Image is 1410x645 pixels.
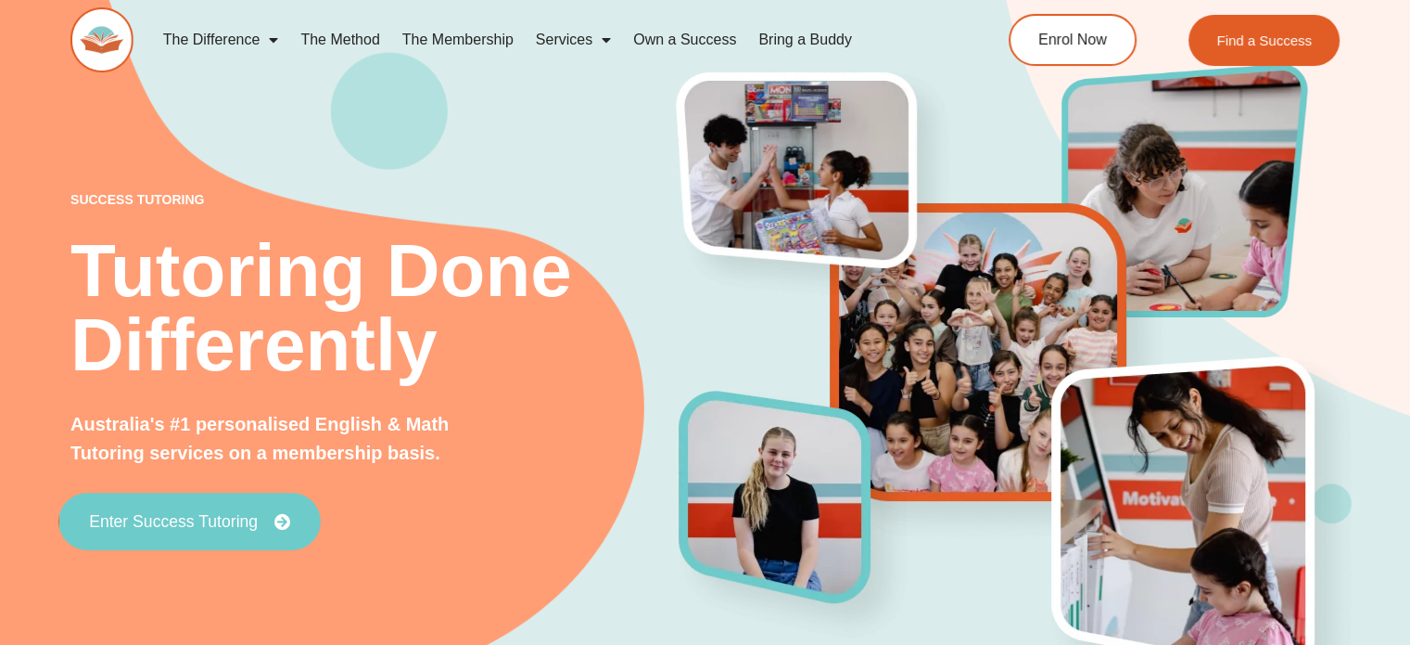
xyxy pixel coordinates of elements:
[1216,33,1312,47] span: Find a Success
[70,234,680,382] h2: Tutoring Done Differently
[152,19,936,61] nav: Menu
[747,19,863,61] a: Bring a Buddy
[1009,14,1137,66] a: Enrol Now
[89,514,258,531] span: Enter Success Tutoring
[1188,15,1340,66] a: Find a Success
[70,193,680,206] p: success tutoring
[1038,32,1107,47] span: Enrol Now
[622,19,747,61] a: Own a Success
[391,19,525,61] a: The Membership
[58,494,321,551] a: Enter Success Tutoring
[1317,556,1410,645] iframe: Chat Widget
[70,410,515,468] p: Australia's #1 personalised English & Math Tutoring services on a membership basis.
[525,19,622,61] a: Services
[152,19,290,61] a: The Difference
[289,19,390,61] a: The Method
